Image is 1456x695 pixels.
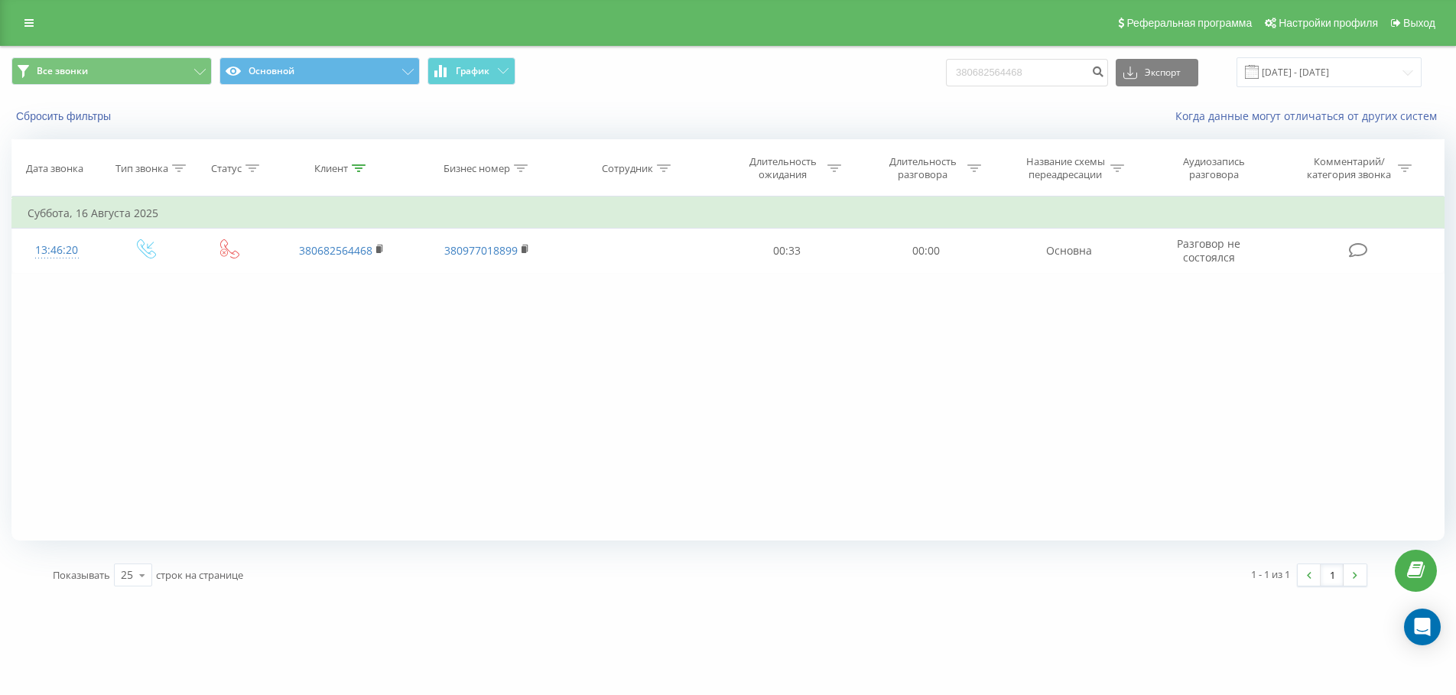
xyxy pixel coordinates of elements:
[1177,236,1240,265] span: Разговор не состоялся
[602,162,653,175] div: Сотрудник
[115,162,168,175] div: Тип звонка
[717,229,856,273] td: 00:33
[11,57,212,85] button: Все звонки
[211,162,242,175] div: Статус
[1175,109,1445,123] a: Когда данные могут отличаться от других систем
[1164,155,1263,181] div: Аудиозапись разговора
[427,57,515,85] button: График
[1321,564,1344,586] a: 1
[1251,567,1290,582] div: 1 - 1 из 1
[53,568,110,582] span: Показывать
[12,198,1445,229] td: Суббота, 16 Августа 2025
[121,567,133,583] div: 25
[1305,155,1394,181] div: Комментарий/категория звонка
[1025,155,1107,181] div: Название схемы переадресации
[1279,17,1378,29] span: Настройки профиля
[742,155,824,181] div: Длительность ожидания
[996,229,1142,273] td: Основна
[1126,17,1252,29] span: Реферальная программа
[456,66,489,76] span: График
[11,109,119,123] button: Сбросить фильтры
[299,243,372,258] a: 380682564468
[946,59,1108,86] input: Поиск по номеру
[219,57,420,85] button: Основной
[856,229,996,273] td: 00:00
[882,155,964,181] div: Длительность разговора
[1404,609,1441,645] div: Open Intercom Messenger
[444,243,518,258] a: 380977018899
[1403,17,1435,29] span: Выход
[1116,59,1198,86] button: Экспорт
[26,162,83,175] div: Дата звонка
[444,162,510,175] div: Бизнес номер
[37,65,88,77] span: Все звонки
[28,235,86,265] div: 13:46:20
[314,162,348,175] div: Клиент
[156,568,243,582] span: строк на странице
